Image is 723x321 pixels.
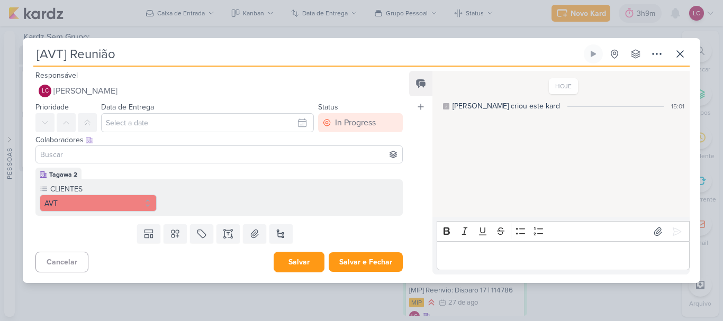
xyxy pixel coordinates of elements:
[101,113,314,132] input: Select a date
[38,148,400,161] input: Buscar
[49,170,77,179] div: Tagawa 2
[318,113,403,132] button: In Progress
[53,85,118,97] span: [PERSON_NAME]
[35,103,69,112] label: Prioridade
[437,221,690,242] div: Editor toolbar
[35,81,403,100] button: LC [PERSON_NAME]
[671,102,684,111] div: 15:01
[49,184,157,195] label: CLIENTES
[589,50,598,58] div: Ligar relógio
[42,88,49,94] p: LC
[437,241,690,270] div: Editor editing area: main
[33,44,582,63] input: Kard Sem Título
[101,103,154,112] label: Data de Entrega
[335,116,376,129] div: In Progress
[318,103,338,112] label: Status
[40,195,157,212] button: AVT
[35,71,78,80] label: Responsável
[35,134,403,145] div: Colaboradores
[39,85,51,97] div: Laís Costa
[35,252,88,272] button: Cancelar
[329,252,403,272] button: Salvar e Fechar
[274,252,324,272] button: Salvar
[453,100,560,112] div: [PERSON_NAME] criou este kard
